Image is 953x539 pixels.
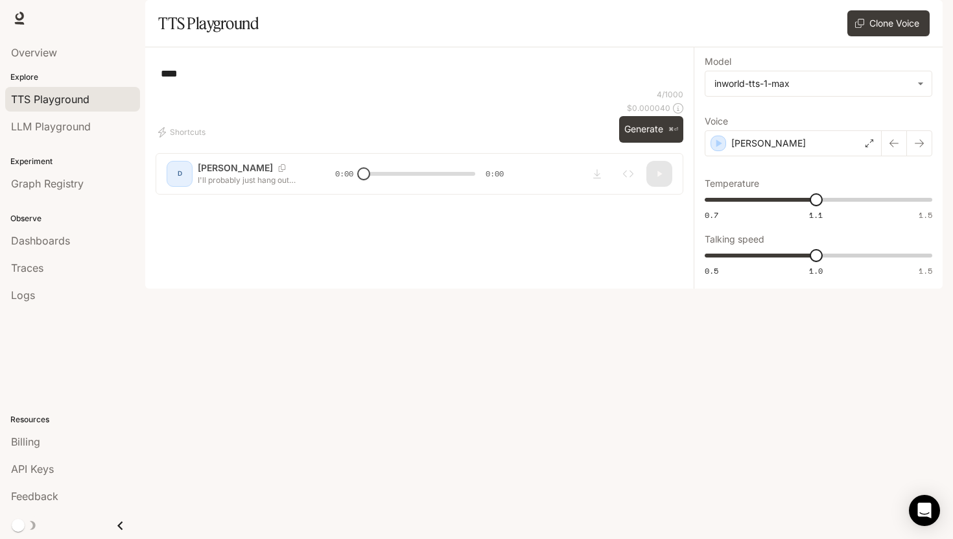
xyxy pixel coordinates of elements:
[705,117,728,126] p: Voice
[919,265,932,276] span: 1.5
[919,210,932,221] span: 1.5
[657,89,683,100] p: 4 / 1000
[714,77,911,90] div: inworld-tts-1-max
[731,137,806,150] p: [PERSON_NAME]
[705,179,759,188] p: Temperature
[705,235,764,244] p: Talking speed
[705,71,932,96] div: inworld-tts-1-max
[668,126,678,134] p: ⌘⏎
[847,10,930,36] button: Clone Voice
[158,10,259,36] h1: TTS Playground
[619,116,683,143] button: Generate⌘⏎
[705,57,731,66] p: Model
[627,102,670,114] p: $ 0.000040
[705,210,718,221] span: 0.7
[809,265,823,276] span: 1.0
[909,495,940,526] div: Open Intercom Messenger
[156,122,211,143] button: Shortcuts
[809,210,823,221] span: 1.1
[705,265,718,276] span: 0.5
